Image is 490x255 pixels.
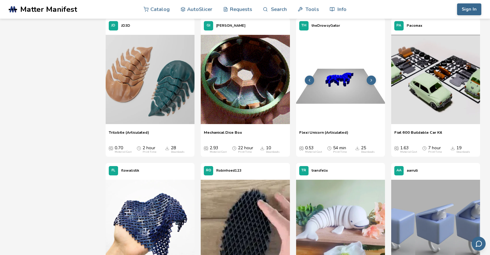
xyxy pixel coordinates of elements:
span: JD [111,24,115,28]
span: Downloads [355,146,359,151]
span: AA [396,169,401,173]
p: Pacomax [407,22,422,29]
div: 2.93 [210,146,227,154]
a: Fiat 600 Buildable Car Kit [394,130,442,139]
div: 28 [171,146,185,154]
span: FL [112,169,115,173]
button: Send feedback via email [472,237,486,251]
div: Print Time [238,151,252,154]
div: Material Cost [305,151,322,154]
div: 1.63 [400,146,417,154]
span: Average Cost [394,146,399,151]
button: Sign In [457,3,481,15]
div: Print Time [428,151,442,154]
span: Average Print Time [137,146,141,151]
span: Average Print Time [232,146,236,151]
p: transfelix [312,167,328,174]
p: JD3D [121,22,130,29]
div: Material Cost [400,151,417,154]
div: Downloads [171,151,185,154]
p: aarruti [407,167,418,174]
div: Print Time [143,151,156,154]
span: Downloads [165,146,169,151]
span: TH [301,24,306,28]
span: RO [206,169,211,173]
p: flowalistik [121,167,139,174]
div: 54 min [333,146,347,154]
p: Robinhoed123 [216,167,241,174]
p: [PERSON_NAME] [216,22,245,29]
span: Matter Manifest [20,5,77,14]
div: 0.70 [115,146,131,154]
div: 10 [266,146,280,154]
span: Average Cost [204,146,208,151]
span: Average Cost [299,146,304,151]
div: Material Cost [115,151,131,154]
div: 0.53 [305,146,322,154]
div: Downloads [266,151,280,154]
div: Material Cost [210,151,227,154]
span: Average Print Time [327,146,332,151]
div: Downloads [361,151,375,154]
div: 22 hour [238,146,253,154]
span: Average Print Time [422,146,427,151]
span: Average Cost [109,146,113,151]
a: Flexi Unicorn (Articulated) [299,130,348,139]
div: Print Time [333,151,347,154]
div: 2 hour [143,146,156,154]
div: 7 hour [428,146,442,154]
a: Trilobite (Articulated) [109,130,149,139]
span: Downloads [451,146,455,151]
span: TR [301,169,306,173]
span: Downloads [260,146,264,151]
div: Downloads [456,151,470,154]
span: PA [396,24,401,28]
div: 25 [361,146,375,154]
span: GI [207,24,210,28]
p: theDrowsyGator [312,22,340,29]
a: Mechanical Dice Box [204,130,242,139]
div: 19 [456,146,470,154]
